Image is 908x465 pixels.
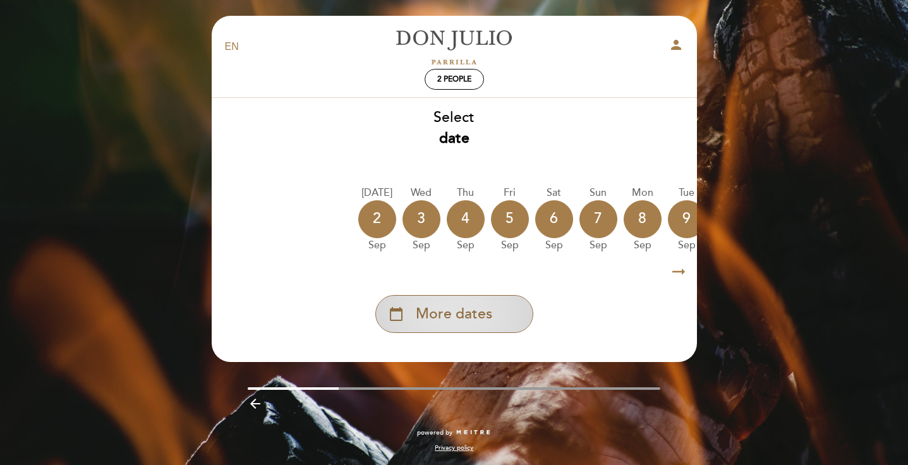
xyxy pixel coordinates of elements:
div: 7 [579,200,617,238]
div: [DATE] [358,186,396,200]
span: More dates [416,304,492,325]
div: 4 [447,200,485,238]
div: Fri [491,186,529,200]
img: MEITRE [456,430,492,436]
div: Mon [624,186,662,200]
div: Sat [535,186,573,200]
i: arrow_backward [248,396,263,411]
div: 6 [535,200,573,238]
button: person [669,37,684,57]
div: Wed [403,186,440,200]
div: 5 [491,200,529,238]
div: Sep [668,238,706,253]
div: Sep [535,238,573,253]
b: date [439,130,469,147]
span: powered by [417,428,452,437]
div: Sep [447,238,485,253]
div: Thu [447,186,485,200]
div: Sep [358,238,396,253]
div: Sep [579,238,617,253]
div: Select [211,107,698,149]
div: Sun [579,186,617,200]
i: person [669,37,684,52]
div: Sep [624,238,662,253]
div: 8 [624,200,662,238]
div: 3 [403,200,440,238]
div: Sep [403,238,440,253]
div: Sep [491,238,529,253]
a: Privacy policy [435,444,473,452]
div: 2 [358,200,396,238]
span: 2 people [437,75,471,84]
i: calendar_today [389,303,404,325]
div: 9 [668,200,706,238]
a: [PERSON_NAME] [375,30,533,64]
div: Tue [668,186,706,200]
a: powered by [417,428,492,437]
i: arrow_right_alt [669,258,688,286]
